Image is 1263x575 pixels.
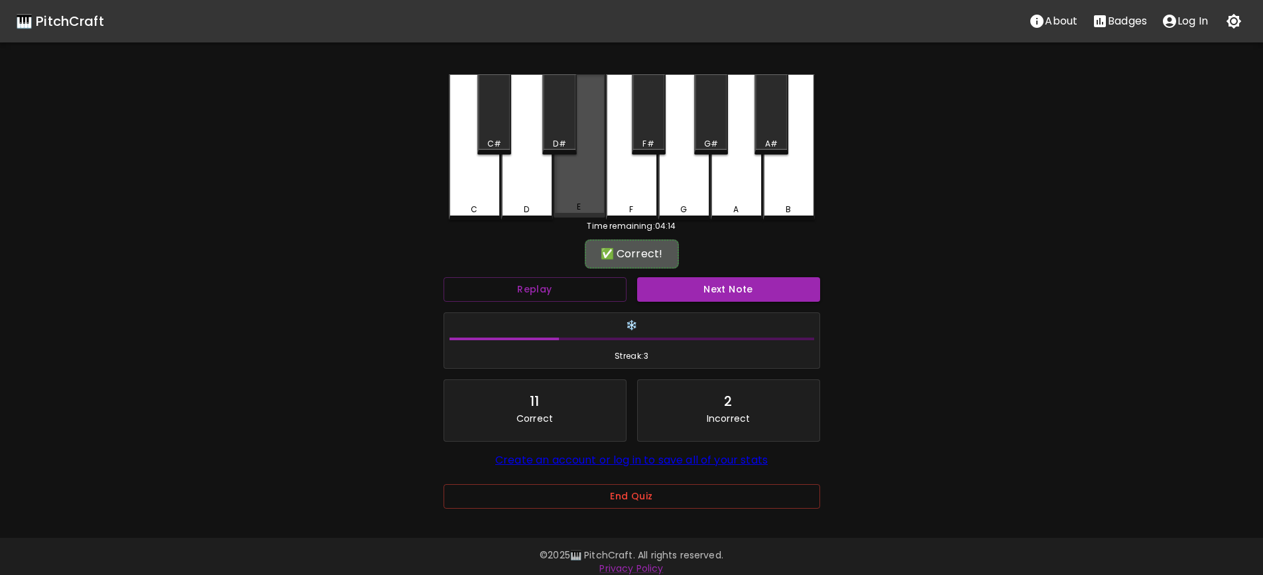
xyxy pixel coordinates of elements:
button: Stats [1085,8,1154,34]
button: About [1022,8,1085,34]
div: C [471,204,477,216]
p: About [1045,13,1077,29]
div: 2 [724,391,732,412]
div: A# [765,138,778,150]
a: Create an account or log in to save all of your stats [495,452,768,468]
div: E [577,201,581,213]
div: 11 [530,391,539,412]
a: 🎹 PitchCraft [16,11,104,32]
button: End Quiz [444,484,820,509]
p: Incorrect [707,412,750,425]
div: F [629,204,633,216]
a: Privacy Policy [599,562,663,575]
span: Streak: 3 [450,350,814,363]
h6: ❄️ [450,318,814,333]
p: Badges [1108,13,1147,29]
div: ✅ Correct! [591,246,672,262]
div: A [733,204,739,216]
button: Replay [444,277,627,302]
button: Next Note [637,277,820,302]
div: D# [553,138,566,150]
div: G [680,204,687,216]
div: C# [487,138,501,150]
p: Correct [516,412,553,425]
div: F# [642,138,654,150]
div: B [786,204,791,216]
p: © 2025 🎹 PitchCraft. All rights reserved. [250,548,1014,562]
button: account of current user [1154,8,1215,34]
div: D [524,204,529,216]
div: Time remaining: 04:14 [449,220,815,232]
div: G# [704,138,718,150]
p: Log In [1177,13,1208,29]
